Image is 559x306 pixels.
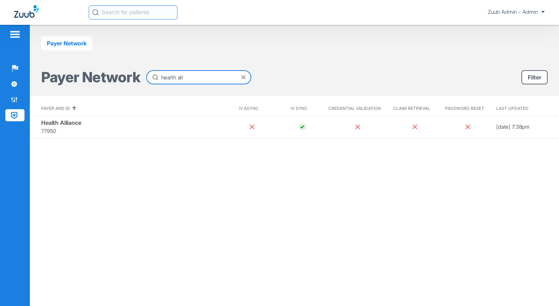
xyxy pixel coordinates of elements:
[41,70,141,84] h2: Payer Network
[146,70,251,84] input: Search by payer name or payer ID
[89,5,177,20] input: Search for patients
[521,70,548,84] button: Filter
[328,106,381,111] span: Credential Validation
[445,106,491,111] div: Password Reset
[299,123,306,130] img: check icon
[92,9,99,16] img: Search Icon
[496,106,528,111] span: Last Updated
[393,106,430,111] span: Claim Retrieval
[445,106,484,111] span: Password Reset
[291,106,308,111] span: IV Sync
[14,5,39,18] img: Zuub Logo
[391,106,439,111] div: Claim Retrieval
[328,106,388,111] div: Credential Validation
[488,9,545,16] span: Zuub Admin - Admin
[230,106,274,111] div: IV Async
[41,119,81,126] span: Health Alliance
[41,106,224,111] div: Payer and ID
[280,106,325,111] div: IV Sync
[239,106,259,111] span: IV Async
[9,30,21,39] img: hamburger-icon
[41,127,224,135] span: 77950
[496,106,548,111] div: Last Updated
[41,36,92,50] a: Payer Network
[496,123,530,130] span: [DATE] 7:38PM
[41,106,70,111] span: Payer and ID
